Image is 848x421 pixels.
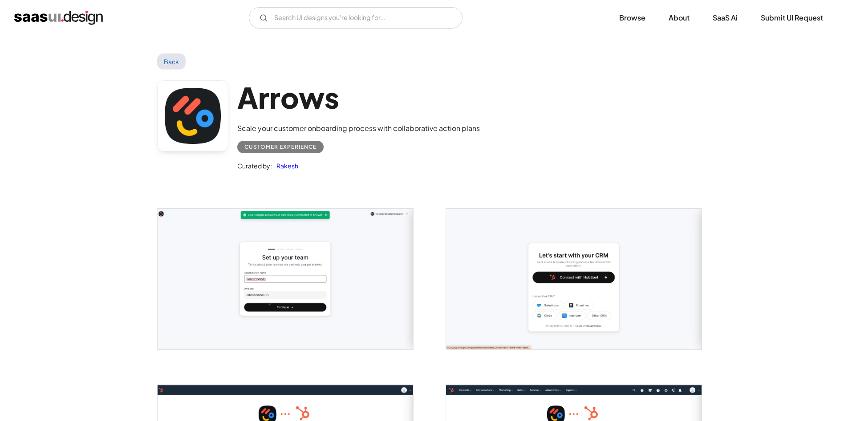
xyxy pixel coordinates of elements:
a: Rakesh [272,160,298,171]
h1: Arrows [237,80,480,114]
a: open lightbox [158,208,413,349]
form: Email Form [249,7,463,29]
input: Search UI designs you're looking for... [249,7,463,29]
a: Browse [609,8,656,28]
img: 64f9dd7ca8cacdb44c97fec5_Arrows%20to%20Login.jpg [446,208,702,349]
a: home [14,11,103,25]
div: Curated by: [237,160,272,171]
a: open lightbox [446,208,702,349]
div: Customer Experience [244,142,316,152]
a: SaaS Ai [702,8,748,28]
a: Back [157,53,186,69]
div: Scale your customer onboarding process with collaborative action plans [237,123,480,134]
a: About [658,8,700,28]
img: 64f9dd7c6766502a844a9806_Arrows%20to%20setup%20team.jpg [158,208,413,349]
a: Submit UI Request [750,8,834,28]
